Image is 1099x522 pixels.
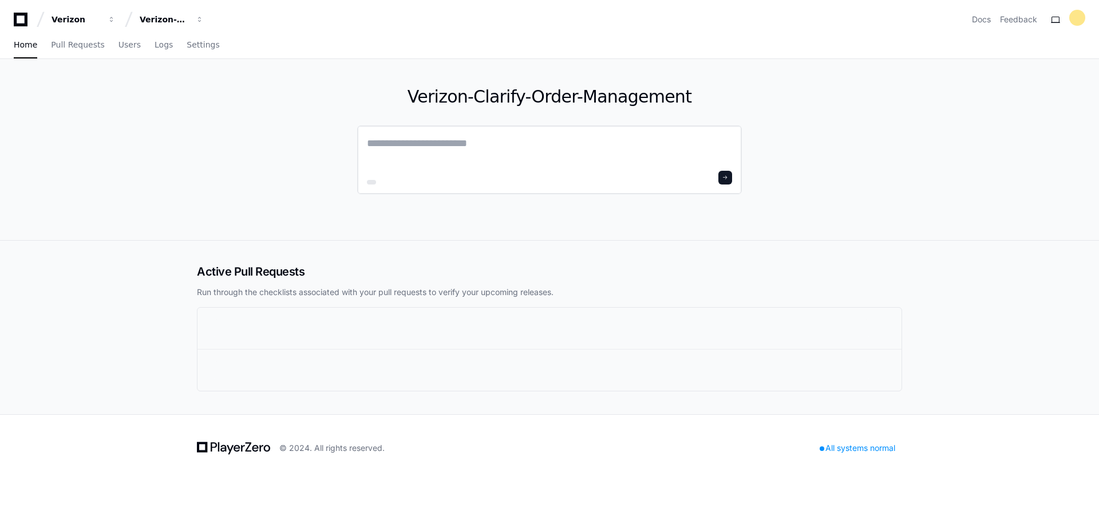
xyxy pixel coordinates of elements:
[47,9,120,30] button: Verizon
[52,14,101,25] div: Verizon
[140,14,189,25] div: Verizon-Clarify-Order-Management
[51,32,104,58] a: Pull Requests
[118,32,141,58] a: Users
[14,41,37,48] span: Home
[187,41,219,48] span: Settings
[972,14,991,25] a: Docs
[155,41,173,48] span: Logs
[14,32,37,58] a: Home
[1000,14,1037,25] button: Feedback
[197,264,902,280] h2: Active Pull Requests
[135,9,208,30] button: Verizon-Clarify-Order-Management
[155,32,173,58] a: Logs
[813,440,902,456] div: All systems normal
[51,41,104,48] span: Pull Requests
[118,41,141,48] span: Users
[279,442,385,454] div: © 2024. All rights reserved.
[357,87,742,107] h1: Verizon-Clarify-Order-Management
[197,286,902,298] p: Run through the checklists associated with your pull requests to verify your upcoming releases.
[187,32,219,58] a: Settings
